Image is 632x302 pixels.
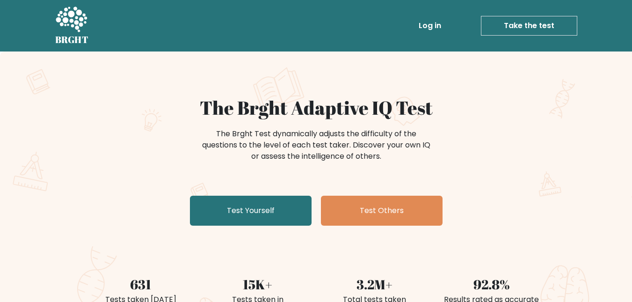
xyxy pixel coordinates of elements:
[481,16,577,36] a: Take the test
[322,274,428,294] div: 3.2M+
[321,196,443,226] a: Test Others
[55,4,89,48] a: BRGHT
[415,16,445,35] a: Log in
[55,34,89,45] h5: BRGHT
[205,274,311,294] div: 15K+
[190,196,312,226] a: Test Yourself
[199,128,433,162] div: The Brght Test dynamically adjusts the difficulty of the questions to the level of each test take...
[439,274,545,294] div: 92.8%
[88,274,194,294] div: 631
[88,96,545,119] h1: The Brght Adaptive IQ Test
